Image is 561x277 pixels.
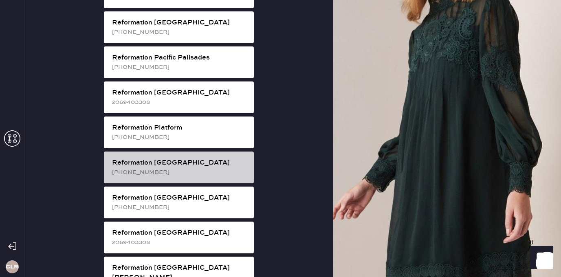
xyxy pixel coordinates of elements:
div: 2069403308 [112,98,247,107]
div: [PHONE_NUMBER] [112,28,247,37]
iframe: Front Chat [522,240,557,275]
div: Reformation [GEOGRAPHIC_DATA] [112,228,247,238]
div: Reformation [GEOGRAPHIC_DATA] [112,193,247,203]
div: [PHONE_NUMBER] [112,133,247,142]
div: [PHONE_NUMBER] [112,63,247,72]
div: Reformation [GEOGRAPHIC_DATA] [112,18,247,28]
div: Reformation [GEOGRAPHIC_DATA] [112,88,247,98]
div: Reformation [GEOGRAPHIC_DATA] [112,158,247,168]
div: [PHONE_NUMBER] [112,203,247,212]
div: 2069403308 [112,238,247,247]
div: Reformation Platform [112,123,247,133]
h3: CLR [6,264,18,270]
div: Reformation Pacific Palisades [112,53,247,63]
div: [PHONE_NUMBER] [112,168,247,177]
